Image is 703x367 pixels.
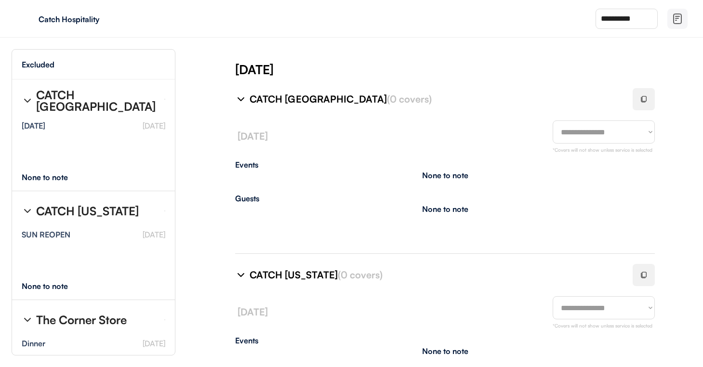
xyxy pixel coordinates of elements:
img: chevron-right%20%281%29.svg [235,269,247,281]
div: CATCH [US_STATE] [36,205,139,217]
div: None to note [422,171,468,179]
div: None to note [422,347,468,355]
img: chevron-right%20%281%29.svg [235,93,247,105]
div: CATCH [GEOGRAPHIC_DATA] [36,89,157,112]
div: Excluded [22,61,54,68]
font: [DATE] [238,306,268,318]
font: (0 covers) [387,93,432,105]
font: [DATE] [143,339,165,348]
div: None to note [22,282,86,290]
font: *Covers will not show unless service is selected [553,147,652,153]
div: Guests [235,195,655,202]
img: file-02.svg [672,13,683,25]
div: Catch Hospitality [39,15,160,23]
div: CATCH [GEOGRAPHIC_DATA] [250,92,621,106]
div: Events [235,161,655,169]
font: [DATE] [143,121,165,131]
img: yH5BAEAAAAALAAAAAABAAEAAAIBRAA7 [19,11,35,26]
div: Dinner [22,340,45,347]
font: (0 covers) [338,269,383,281]
div: Events [235,337,655,344]
div: [DATE] [235,61,703,78]
font: [DATE] [238,130,268,142]
font: [DATE] [143,230,165,239]
div: CATCH [US_STATE] [250,268,621,282]
img: chevron-right%20%281%29.svg [22,314,33,326]
div: None to note [22,173,86,181]
font: *Covers will not show unless service is selected [553,323,652,328]
div: None to note [422,205,468,213]
img: chevron-right%20%281%29.svg [22,205,33,217]
div: [DATE] [22,122,45,130]
img: chevron-right%20%281%29.svg [22,95,33,106]
div: The Corner Store [36,314,127,326]
div: SUN REOPEN [22,231,70,238]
